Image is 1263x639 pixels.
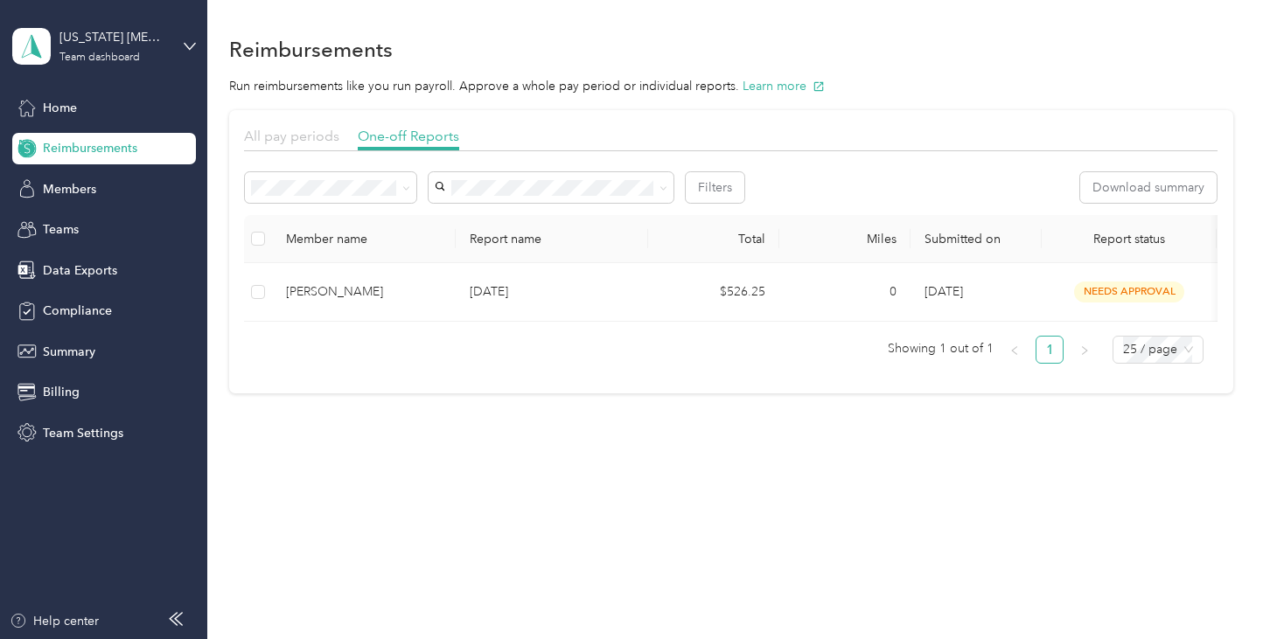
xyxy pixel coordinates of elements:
a: 1 [1036,337,1063,363]
button: right [1071,336,1099,364]
span: right [1079,345,1090,356]
span: Teams [43,220,79,239]
td: $526.25 [648,263,779,322]
th: Submitted on [911,215,1042,263]
li: 1 [1036,336,1064,364]
iframe: Everlance-gr Chat Button Frame [1165,541,1263,639]
span: left [1009,345,1020,356]
span: Compliance [43,302,112,320]
div: Total [662,232,765,247]
span: Summary [43,343,95,361]
div: Team dashboard [59,52,140,63]
p: Run reimbursements like you run payroll. Approve a whole pay period or individual reports. [229,77,1233,95]
button: Filters [686,172,744,203]
td: 0 [779,263,911,322]
span: needs approval [1074,281,1184,302]
li: Previous Page [1001,336,1029,364]
button: left [1001,336,1029,364]
span: Showing 1 out of 1 [888,336,994,362]
button: Help center [10,612,99,630]
div: [PERSON_NAME] [286,282,442,302]
button: Learn more [743,77,825,95]
li: Next Page [1071,336,1099,364]
span: All pay periods [244,128,339,144]
span: Data Exports [43,261,117,280]
span: Team Settings [43,424,123,442]
span: One-off Reports [358,128,459,144]
span: Billing [43,383,80,401]
th: Member name [272,215,456,263]
span: 25 / page [1123,337,1193,363]
span: Reimbursements [43,139,137,157]
span: Report status [1056,232,1203,247]
h1: Reimbursements [229,40,393,59]
p: [DATE] [470,282,634,302]
span: [DATE] [925,284,963,299]
span: Home [43,99,77,117]
div: Member name [286,232,442,247]
button: Download summary [1080,172,1217,203]
div: Page Size [1113,336,1204,364]
span: Members [43,180,96,198]
div: Miles [793,232,897,247]
th: Report name [456,215,648,263]
div: [US_STATE] [MEDICAL_DATA] Coalition Inc. [59,28,169,46]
